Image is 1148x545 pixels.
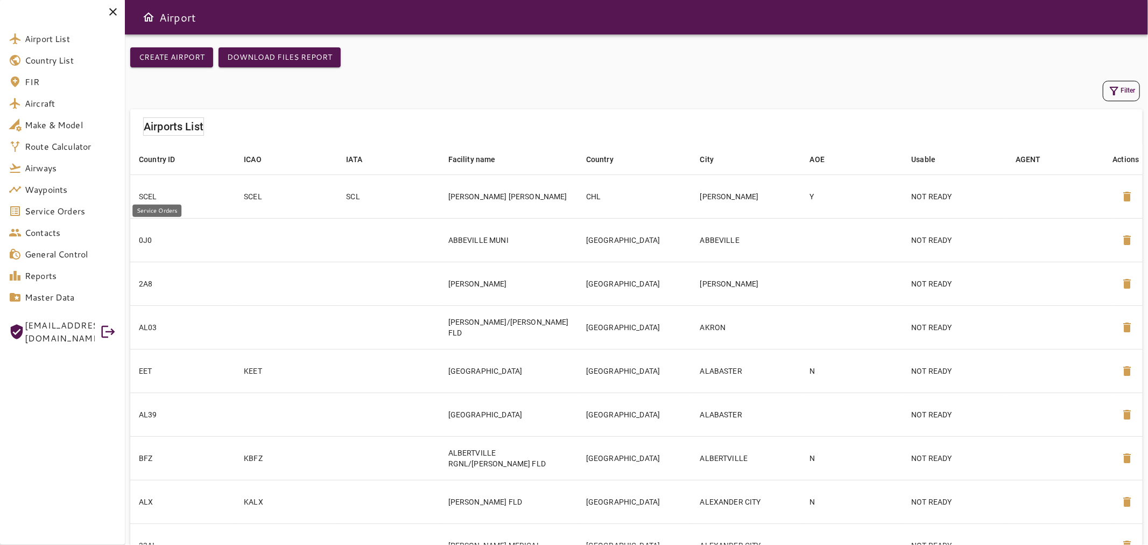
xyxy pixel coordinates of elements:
[577,349,692,393] td: [GEOGRAPHIC_DATA]
[1114,402,1140,428] button: Delete Airport
[1103,81,1140,101] button: Filter
[1121,321,1133,334] span: delete
[700,153,728,166] span: City
[25,205,116,218] span: Service Orders
[692,218,801,262] td: ABBEVILLE
[1121,495,1133,508] span: delete
[692,262,801,305] td: [PERSON_NAME]
[440,349,577,393] td: [GEOGRAPHIC_DATA]
[448,153,510,166] span: Facility name
[692,393,801,436] td: ALABASTER
[130,349,235,393] td: EET
[911,235,998,246] p: NOT READY
[911,409,998,420] p: NOT READY
[440,262,577,305] td: [PERSON_NAME]
[577,436,692,480] td: [GEOGRAPHIC_DATA]
[801,480,903,523] td: N
[1114,358,1140,384] button: Delete Airport
[440,393,577,436] td: [GEOGRAPHIC_DATA]
[911,278,998,289] p: NOT READY
[700,153,714,166] div: City
[440,436,577,480] td: ALBERTVILLE RGNL/[PERSON_NAME] FLD
[1016,153,1041,166] div: AGENT
[911,153,949,166] span: Usable
[132,205,181,217] div: Service Orders
[159,9,196,26] h6: Airport
[1121,452,1133,465] span: delete
[130,436,235,480] td: BFZ
[1114,227,1140,253] button: Delete Airport
[1121,234,1133,247] span: delete
[130,480,235,523] td: ALX
[586,153,614,166] div: Country
[219,47,341,67] button: Download Files Report
[139,153,175,166] div: Country ID
[440,480,577,523] td: [PERSON_NAME] FLD
[1121,365,1133,378] span: delete
[577,480,692,523] td: [GEOGRAPHIC_DATA]
[1121,190,1133,203] span: delete
[25,183,116,196] span: Waypoints
[577,218,692,262] td: [GEOGRAPHIC_DATA]
[25,54,116,67] span: Country List
[586,153,628,166] span: Country
[577,393,692,436] td: [GEOGRAPHIC_DATA]
[25,226,116,239] span: Contacts
[810,153,839,166] span: AOE
[346,153,362,166] div: IATA
[25,269,116,282] span: Reports
[692,480,801,523] td: ALEXANDER CITY
[235,174,337,218] td: SCEL
[1114,184,1140,209] button: Delete Airport
[337,174,439,218] td: SCL
[577,174,692,218] td: CHL
[25,291,116,304] span: Master Data
[1121,277,1133,290] span: delete
[25,118,116,131] span: Make & Model
[130,262,235,305] td: 2A8
[139,153,189,166] span: Country ID
[25,319,95,345] span: [EMAIL_ADDRESS][DOMAIN_NAME]
[235,349,337,393] td: KEET
[801,174,903,218] td: Y
[130,305,235,349] td: AL03
[244,153,262,166] div: ICAO
[144,118,203,135] h6: Airports List
[235,436,337,480] td: KBFZ
[1114,315,1140,340] button: Delete Airport
[235,480,337,523] td: KALX
[911,191,998,202] p: NOT READY
[25,140,116,153] span: Route Calculator
[577,262,692,305] td: [GEOGRAPHIC_DATA]
[1121,408,1133,421] span: delete
[25,32,116,45] span: Airport List
[440,218,577,262] td: ABBEVILLE MUNI
[692,174,801,218] td: [PERSON_NAME]
[911,453,998,464] p: NOT READY
[911,322,998,333] p: NOT READY
[911,366,998,376] p: NOT READY
[130,218,235,262] td: 0J0
[692,305,801,349] td: AKRON
[25,248,116,261] span: General Control
[801,436,903,480] td: N
[130,174,235,218] td: SCEL
[911,153,935,166] div: Usable
[1016,153,1055,166] span: AGENT
[801,349,903,393] td: N
[810,153,825,166] div: AOE
[25,75,116,88] span: FIR
[448,153,496,166] div: Facility name
[692,349,801,393] td: ALABASTER
[692,436,801,480] td: ALBERTVILLE
[346,153,376,166] span: IATA
[244,153,276,166] span: ICAO
[130,47,213,67] button: Create airport
[25,162,116,174] span: Airways
[1114,445,1140,471] button: Delete Airport
[138,6,159,28] button: Open drawer
[440,305,577,349] td: [PERSON_NAME]/[PERSON_NAME] FLD
[577,305,692,349] td: [GEOGRAPHIC_DATA]
[911,497,998,507] p: NOT READY
[440,174,577,218] td: [PERSON_NAME] [PERSON_NAME]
